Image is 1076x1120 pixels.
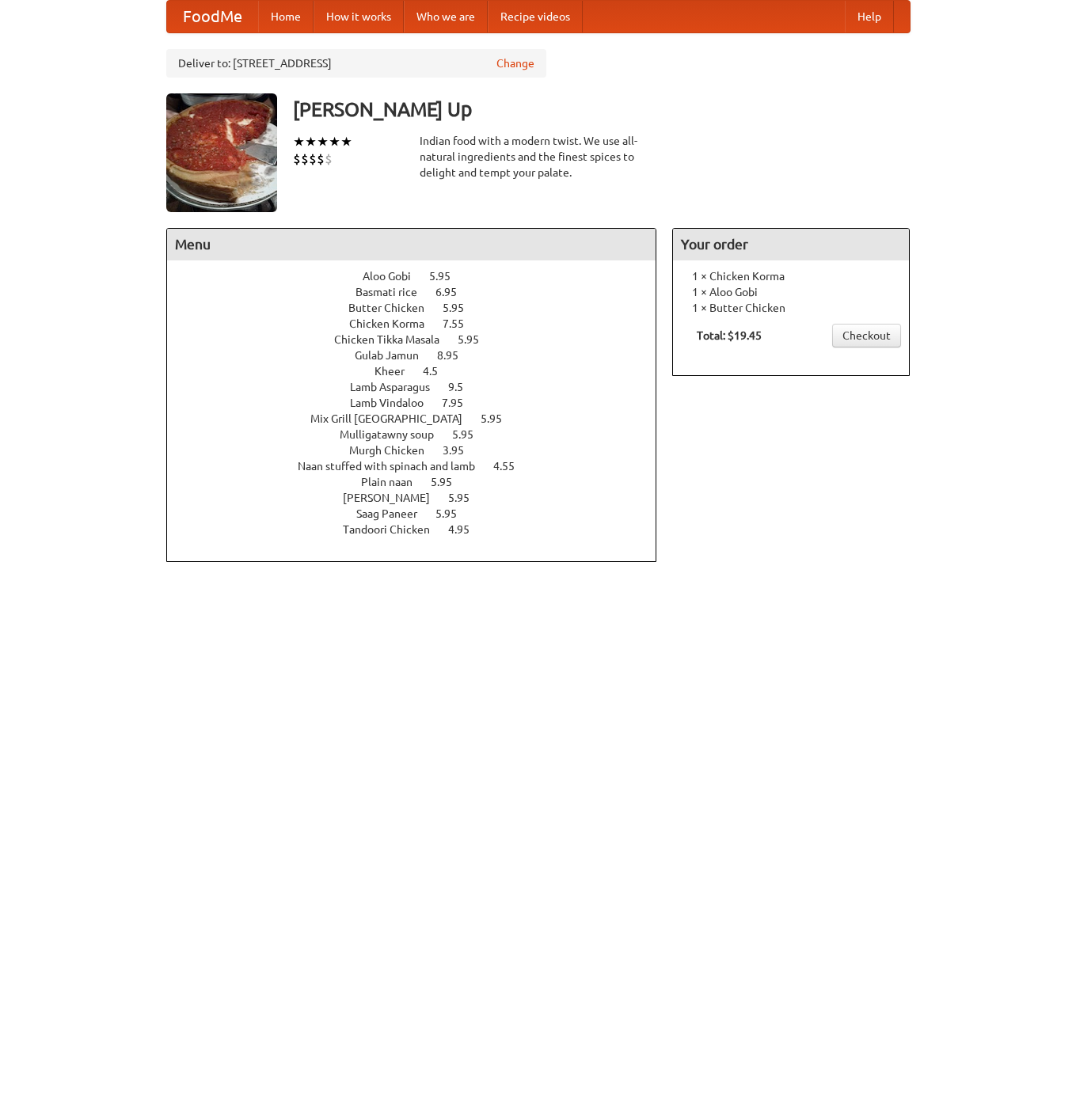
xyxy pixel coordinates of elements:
[309,150,317,168] li: $
[343,492,446,504] span: [PERSON_NAME]
[442,397,479,409] span: 7.95
[298,460,544,473] a: Naan stuffed with spinach and lamb 4.55
[349,317,440,330] span: Chicken Korma
[334,333,508,346] a: Chicken Tikka Masala 5.95
[293,93,911,125] h3: [PERSON_NAME] Up
[496,55,534,71] a: Change
[443,444,480,457] span: 3.95
[343,523,446,536] span: Tandoori Chicken
[458,333,495,346] span: 5.95
[258,1,314,32] a: Home
[349,444,493,457] a: Murgh Chicken 3.95
[437,349,474,362] span: 8.95
[845,1,894,32] a: Help
[493,460,530,473] span: 4.55
[329,133,340,150] li: ★
[363,270,427,283] span: Aloo Gobi
[443,302,480,314] span: 5.95
[429,270,466,283] span: 5.95
[340,428,503,441] a: Mulligatawny soup 5.95
[356,507,486,520] a: Saag Paneer 5.95
[363,270,480,283] a: Aloo Gobi 5.95
[355,349,488,362] a: Gulab Jamun 8.95
[298,460,491,473] span: Naan stuffed with spinach and lamb
[349,317,493,330] a: Chicken Korma 7.55
[355,349,435,362] span: Gulab Jamun
[293,150,301,168] li: $
[305,133,317,150] li: ★
[314,1,404,32] a: How it works
[448,381,479,393] span: 9.5
[349,444,440,457] span: Murgh Chicken
[681,284,901,300] li: 1 × Aloo Gobi
[356,507,433,520] span: Saag Paneer
[166,93,277,212] img: angular.jpg
[355,286,433,298] span: Basmati rice
[350,381,446,393] span: Lamb Asparagus
[448,523,485,536] span: 4.95
[167,1,258,32] a: FoodMe
[361,476,428,488] span: Plain naan
[310,412,531,425] a: Mix Grill [GEOGRAPHIC_DATA] 5.95
[343,492,499,504] a: [PERSON_NAME] 5.95
[673,229,909,260] h4: Your order
[431,476,468,488] span: 5.95
[317,133,329,150] li: ★
[355,286,486,298] a: Basmati rice 6.95
[435,507,473,520] span: 5.95
[832,324,901,347] a: Checkout
[293,133,305,150] li: ★
[348,302,440,314] span: Butter Chicken
[375,365,467,378] a: Kheer 4.5
[404,1,488,32] a: Who we are
[420,133,657,180] div: Indian food with a modern twist. We use all-natural ingredients and the finest spices to delight ...
[361,476,481,488] a: Plain naan 5.95
[697,329,762,342] b: Total: $19.45
[452,428,489,441] span: 5.95
[488,1,583,32] a: Recipe videos
[375,365,420,378] span: Kheer
[340,133,352,150] li: ★
[334,333,455,346] span: Chicken Tikka Masala
[348,302,493,314] a: Butter Chicken 5.95
[481,412,518,425] span: 5.95
[681,268,901,284] li: 1 × Chicken Korma
[435,286,473,298] span: 6.95
[167,229,656,260] h4: Menu
[350,397,439,409] span: Lamb Vindaloo
[350,381,492,393] a: Lamb Asparagus 9.5
[325,150,333,168] li: $
[340,428,450,441] span: Mulligatawny soup
[443,317,480,330] span: 7.55
[423,365,454,378] span: 4.5
[343,523,499,536] a: Tandoori Chicken 4.95
[166,49,546,78] div: Deliver to: [STREET_ADDRESS]
[310,412,478,425] span: Mix Grill [GEOGRAPHIC_DATA]
[301,150,309,168] li: $
[317,150,325,168] li: $
[681,300,901,316] li: 1 × Butter Chicken
[350,397,492,409] a: Lamb Vindaloo 7.95
[448,492,485,504] span: 5.95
